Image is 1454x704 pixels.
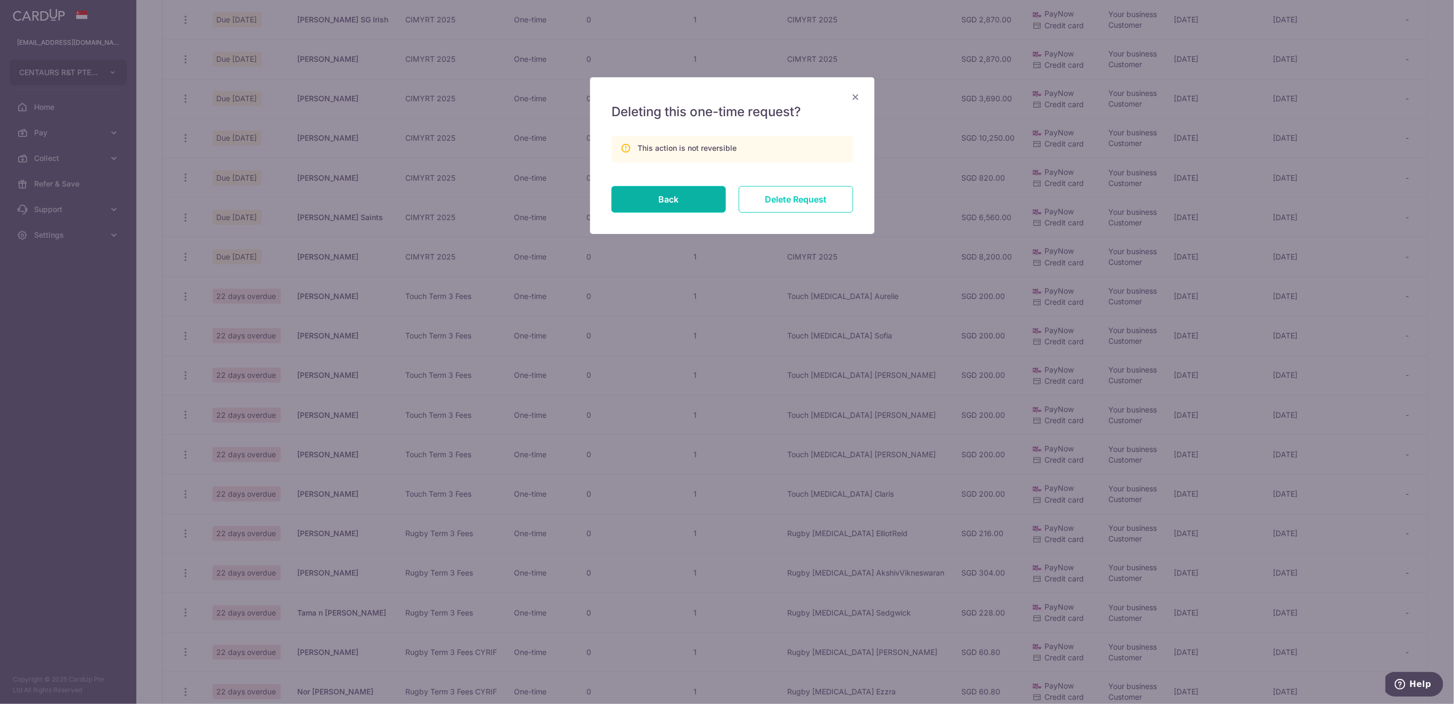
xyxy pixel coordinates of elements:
[24,7,46,17] span: Help
[739,186,853,213] input: Delete Request
[849,90,862,103] button: Close
[611,186,726,213] button: Back
[851,88,860,104] span: ×
[611,104,853,120] h5: Deleting this one-time request?
[1386,672,1443,699] iframe: Opens a widget where you can find more information
[638,143,737,153] div: This action is not reversible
